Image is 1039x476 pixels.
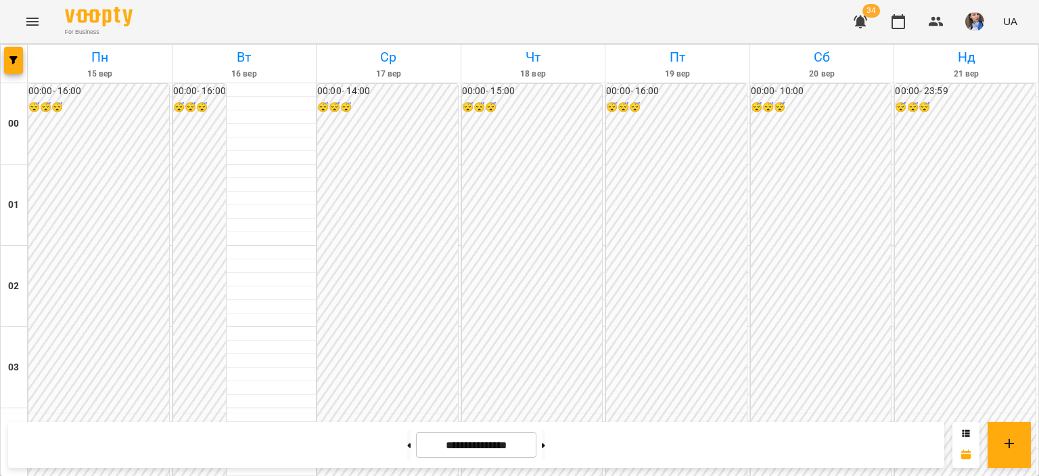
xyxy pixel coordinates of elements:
[8,116,19,131] h6: 00
[998,9,1023,34] button: UA
[1003,14,1017,28] span: UA
[28,100,169,115] h6: 😴😴😴
[896,68,1036,81] h6: 21 вер
[607,47,747,68] h6: Пт
[28,84,169,99] h6: 00:00 - 16:00
[462,84,603,99] h6: 00:00 - 15:00
[751,100,892,115] h6: 😴😴😴
[896,47,1036,68] h6: Нд
[463,47,603,68] h6: Чт
[173,84,226,99] h6: 00:00 - 16:00
[895,84,1036,99] h6: 00:00 - 23:59
[30,68,170,81] h6: 15 вер
[895,100,1036,115] h6: 😴😴😴
[8,279,19,294] h6: 02
[175,47,315,68] h6: Вт
[173,100,226,115] h6: 😴😴😴
[606,84,747,99] h6: 00:00 - 16:00
[8,360,19,375] h6: 03
[965,12,984,31] img: 727e98639bf378bfedd43b4b44319584.jpeg
[8,198,19,213] h6: 01
[30,47,170,68] h6: Пн
[319,47,459,68] h6: Ср
[317,84,458,99] h6: 00:00 - 14:00
[752,47,892,68] h6: Сб
[607,68,747,81] h6: 19 вер
[606,100,747,115] h6: 😴😴😴
[319,68,459,81] h6: 17 вер
[65,7,133,26] img: Voopty Logo
[462,100,603,115] h6: 😴😴😴
[463,68,603,81] h6: 18 вер
[752,68,892,81] h6: 20 вер
[751,84,892,99] h6: 00:00 - 10:00
[16,5,49,38] button: Menu
[317,100,458,115] h6: 😴😴😴
[862,4,880,18] span: 34
[65,28,133,37] span: For Business
[175,68,315,81] h6: 16 вер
